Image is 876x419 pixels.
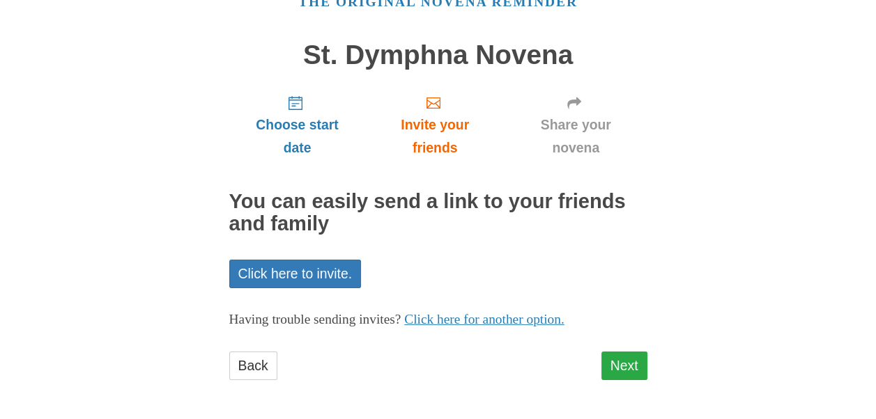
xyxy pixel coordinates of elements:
h2: You can easily send a link to your friends and family [229,191,647,235]
a: Back [229,351,277,380]
a: Choose start date [229,84,366,166]
h1: St. Dymphna Novena [229,40,647,70]
a: Click here to invite. [229,260,362,288]
a: Next [601,351,647,380]
span: Choose start date [243,113,352,159]
a: Click here for another option. [404,312,564,326]
span: Invite your friends [379,113,490,159]
a: Invite your friends [365,84,504,166]
span: Having trouble sending invites? [229,312,401,326]
span: Share your novena [518,113,633,159]
a: Share your novena [505,84,647,166]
